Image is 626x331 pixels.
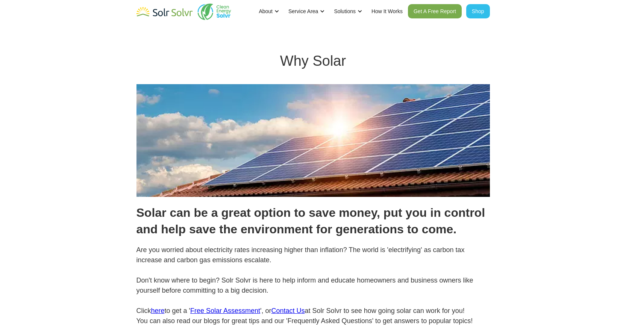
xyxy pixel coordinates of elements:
[136,204,490,237] h1: Solar can be a great option to save money, put you in control and help save the environment for g...
[136,245,490,326] p: Are you worried about electricity rates increasing higher than inflation? The world is 'electrify...
[136,53,490,69] h1: Why Solar
[271,307,305,314] a: Contact Us
[466,4,490,18] a: Shop
[334,8,356,15] div: Solutions
[259,8,273,15] div: About
[190,307,260,314] a: Free Solar Assessment
[408,4,462,18] a: Get A Free Report
[288,8,318,15] div: Service Area
[151,307,165,314] a: here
